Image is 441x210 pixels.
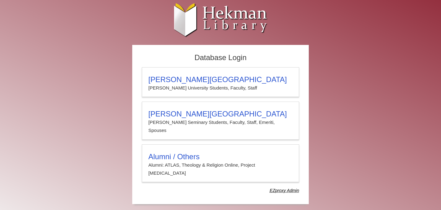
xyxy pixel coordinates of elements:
a: [PERSON_NAME][GEOGRAPHIC_DATA][PERSON_NAME] Seminary Students, Faculty, Staff, Emeriti, Spouses [142,102,299,140]
h3: [PERSON_NAME][GEOGRAPHIC_DATA] [148,75,293,84]
h3: Alumni / Others [148,152,293,161]
dfn: Use Alumni login [270,188,299,193]
p: Alumni: ATLAS, Theology & Religion Online, Project [MEDICAL_DATA] [148,161,293,177]
a: [PERSON_NAME][GEOGRAPHIC_DATA][PERSON_NAME] University Students, Faculty, Staff [142,67,299,97]
h2: Database Login [139,51,302,64]
p: [PERSON_NAME] Seminary Students, Faculty, Staff, Emeriti, Spouses [148,118,293,135]
summary: Alumni / OthersAlumni: ATLAS, Theology & Religion Online, Project [MEDICAL_DATA] [148,152,293,177]
h3: [PERSON_NAME][GEOGRAPHIC_DATA] [148,110,293,118]
p: [PERSON_NAME] University Students, Faculty, Staff [148,84,293,92]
